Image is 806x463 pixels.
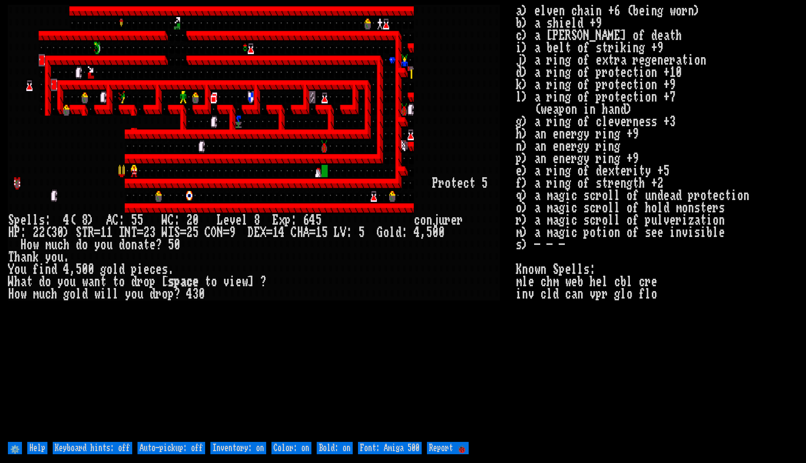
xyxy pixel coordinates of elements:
div: , [420,226,426,239]
div: t [112,276,119,288]
div: H [8,288,14,300]
div: = [223,226,229,239]
div: g [63,288,69,300]
div: o [14,288,20,300]
div: n [45,263,51,276]
div: o [420,214,426,226]
div: d [149,288,155,300]
div: W [8,276,14,288]
div: t [205,276,211,288]
div: c [45,288,51,300]
div: 5 [322,226,328,239]
div: S [8,214,14,226]
div: : [45,214,51,226]
div: c [414,214,420,226]
div: ? [260,276,266,288]
div: : [20,226,26,239]
div: [ [162,276,168,288]
div: d [119,239,125,251]
div: I [119,226,125,239]
div: l [33,214,39,226]
div: i [100,288,106,300]
div: o [69,288,76,300]
div: n [426,214,432,226]
div: e [223,214,229,226]
div: l [112,263,119,276]
div: G [377,226,383,239]
div: p [174,276,180,288]
div: o [63,276,69,288]
input: Color: on [271,442,311,454]
div: 0 [57,226,63,239]
div: w [82,276,88,288]
input: Inventory: on [210,442,266,454]
div: ( [45,226,51,239]
div: c [57,239,63,251]
div: 0 [88,263,94,276]
div: 4 [186,288,192,300]
div: 8 [82,214,88,226]
div: X [260,226,266,239]
div: a [180,276,186,288]
div: d [76,239,82,251]
div: 2 [186,226,192,239]
div: w [20,288,26,300]
div: 8 [254,214,260,226]
div: s [39,214,45,226]
input: Report 🐞 [427,442,469,454]
div: S [174,226,180,239]
div: o [143,276,149,288]
div: ? [174,288,180,300]
div: a [88,276,94,288]
div: w [242,276,248,288]
div: e [192,276,199,288]
div: e [20,214,26,226]
input: ⚙️ [8,442,22,454]
div: u [51,239,57,251]
div: u [20,263,26,276]
div: e [235,214,242,226]
div: S [76,226,82,239]
div: T [8,251,14,263]
div: l [26,214,33,226]
div: y [45,251,51,263]
div: l [76,288,82,300]
div: ) [63,226,69,239]
div: H [8,226,14,239]
div: u [57,251,63,263]
div: d [119,263,125,276]
div: 2 [39,226,45,239]
div: 5 [481,177,488,190]
div: , [69,263,76,276]
div: A [106,214,112,226]
div: j [432,214,438,226]
input: Auto-pickup: off [137,442,205,454]
div: t [143,239,149,251]
div: 4 [63,214,69,226]
div: 0 [199,288,205,300]
div: n [26,251,33,263]
div: : [346,226,352,239]
div: d [51,263,57,276]
div: o [14,263,20,276]
div: C [112,214,119,226]
div: e [143,263,149,276]
div: e [149,239,155,251]
div: 0 [174,239,180,251]
div: u [438,214,445,226]
div: 0 [192,214,199,226]
div: 1 [272,226,278,239]
div: 2 [143,226,149,239]
div: C [168,214,174,226]
div: D [248,226,254,239]
div: c [149,263,155,276]
div: p [149,276,155,288]
div: o [100,239,106,251]
div: r [155,288,162,300]
div: t [451,177,457,190]
div: o [383,226,389,239]
div: c [463,177,469,190]
div: P [14,226,20,239]
div: ) [88,214,94,226]
div: N [125,226,131,239]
